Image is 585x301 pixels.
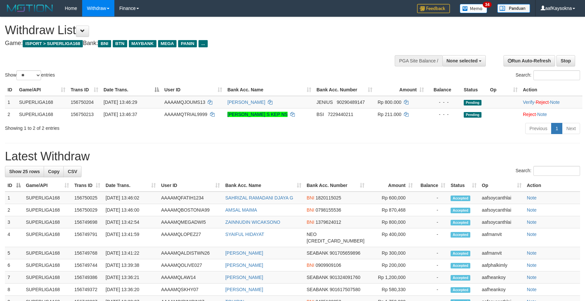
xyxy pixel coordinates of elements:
[158,192,222,204] td: AAAAMQFATIH1234
[158,179,222,192] th: User ID: activate to sort column ascending
[527,250,537,256] a: Note
[307,232,316,237] span: NEO
[524,179,580,192] th: Action
[178,40,197,47] span: PANIN
[460,4,487,13] img: Button%20Memo.svg
[307,275,328,280] span: SEABANK
[427,84,461,96] th: Balance
[225,84,314,96] th: Bank Acc. Name: activate to sort column ascending
[71,112,94,117] span: 156750213
[23,228,72,247] td: SUPERLIGA168
[103,179,158,192] th: Date Trans.: activate to sort column ascending
[415,284,448,296] td: -
[503,55,555,66] a: Run Auto-Refresh
[5,259,23,271] td: 6
[5,192,23,204] td: 1
[479,271,524,284] td: aafheankoy
[330,250,360,256] span: Copy 901705659896 to clipboard
[227,112,288,117] a: [PERSON_NAME] S KEP NS
[527,287,537,292] a: Note
[415,179,448,192] th: Balance: activate to sort column ascending
[523,112,536,117] a: Reject
[158,216,222,228] td: AAAAMQMEGADWI5
[307,238,364,243] span: Copy 5859459223534313 to clipboard
[316,207,341,213] span: Copy 0798155536 to clipboard
[129,40,156,47] span: MAYBANK
[451,263,470,268] span: Accepted
[5,228,23,247] td: 4
[479,247,524,259] td: aafmanvit
[5,247,23,259] td: 5
[63,166,82,177] a: CSV
[23,284,72,296] td: SUPERLIGA168
[113,40,127,47] span: BTN
[451,232,470,238] span: Accepted
[367,192,415,204] td: Rp 600,000
[451,220,470,225] span: Accepted
[71,100,94,105] span: 156750204
[5,271,23,284] td: 7
[367,228,415,247] td: Rp 400,000
[72,216,103,228] td: 156749698
[516,70,580,80] label: Search:
[415,216,448,228] td: -
[72,284,103,296] td: 156749372
[479,259,524,271] td: aafphalkimly
[5,150,580,163] h1: Latest Withdraw
[225,195,293,200] a: SAHRIZAL RAMADANI DJAYA G
[16,70,41,80] select: Showentries
[525,123,551,134] a: Previous
[516,166,580,176] label: Search:
[5,70,55,80] label: Show entries
[103,284,158,296] td: [DATE] 13:36:20
[417,4,450,13] img: Feedback.jpg
[316,100,333,105] span: JENIUS
[429,111,458,118] div: - - -
[158,247,222,259] td: AAAAMQALDISTWN26
[307,287,328,292] span: SEABANK
[367,216,415,228] td: Rp 800,000
[199,40,207,47] span: ...
[479,216,524,228] td: aafsoycanthlai
[158,284,222,296] td: AAAAMQSKHY07
[415,259,448,271] td: -
[23,192,72,204] td: SUPERLIGA168
[451,251,470,256] span: Accepted
[307,195,314,200] span: BNI
[307,250,328,256] span: SEABANK
[103,228,158,247] td: [DATE] 13:41:59
[330,287,360,292] span: Copy 901617507580 to clipboard
[5,216,23,228] td: 3
[72,228,103,247] td: 156749791
[72,192,103,204] td: 156750025
[527,207,537,213] a: Note
[103,204,158,216] td: [DATE] 13:46:00
[328,112,353,117] span: Copy 7229440211 to clipboard
[9,169,40,174] span: Show 25 rows
[550,100,560,105] a: Note
[527,220,537,225] a: Note
[103,271,158,284] td: [DATE] 13:36:21
[479,192,524,204] td: aafsoycanthlai
[5,96,16,108] td: 1
[158,271,222,284] td: AAAAMQLAW14
[158,204,222,216] td: AAAAMQBOSTONIA99
[314,84,375,96] th: Bank Acc. Number: activate to sort column ascending
[316,263,341,268] span: Copy 0909909106 to clipboard
[367,259,415,271] td: Rp 200,000
[367,247,415,259] td: Rp 300,000
[395,55,442,66] div: PGA Site Balance /
[448,179,479,192] th: Status: activate to sort column ascending
[16,108,68,120] td: SUPERLIGA168
[415,204,448,216] td: -
[483,2,492,8] span: 34
[447,58,478,63] span: None selected
[225,207,257,213] a: AMSAL MAIMA
[479,179,524,192] th: Op: activate to sort column ascending
[520,96,582,108] td: · ·
[72,247,103,259] td: 156749768
[72,204,103,216] td: 156750029
[527,275,537,280] a: Note
[442,55,486,66] button: None selected
[5,284,23,296] td: 8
